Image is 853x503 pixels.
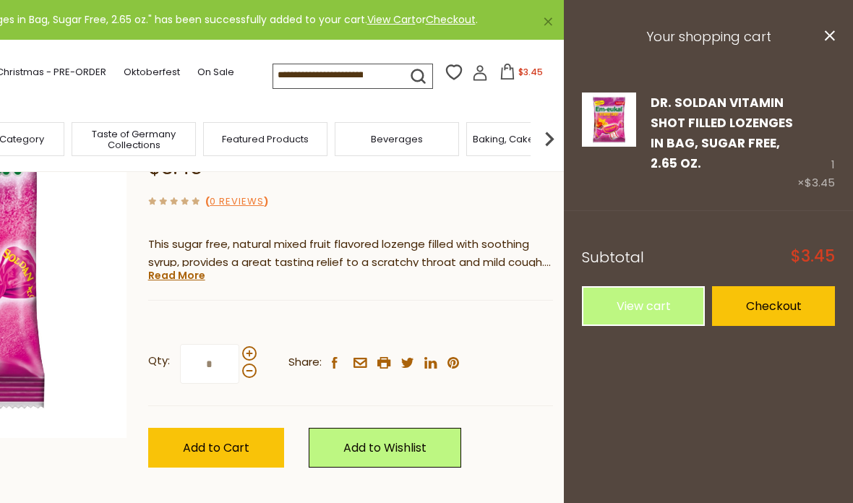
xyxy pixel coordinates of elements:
[582,247,644,267] span: Subtotal
[76,129,192,150] a: Taste of Germany Collections
[582,93,636,193] a: Dr. Soldan Vitamin Shot Filled
[197,64,234,80] a: On Sale
[518,66,543,78] span: $3.45
[205,194,268,208] span: ( )
[797,93,835,193] div: 1 ×
[124,64,180,80] a: Oktoberfest
[367,12,416,27] a: View Cart
[148,428,284,468] button: Add to Cart
[491,64,552,85] button: $3.45
[180,344,239,384] input: Qty:
[582,93,636,147] img: Dr. Soldan Vitamin Shot Filled
[651,94,793,173] a: Dr. Soldan Vitamin Shot Filled Lozenges in Bag, Sugar Free, 2.65 oz.
[544,17,552,26] a: ×
[148,268,205,283] a: Read More
[371,134,423,145] a: Beverages
[148,352,170,370] strong: Qty:
[288,353,322,371] span: Share:
[426,12,476,27] a: Checkout
[183,439,249,456] span: Add to Cart
[222,134,309,145] a: Featured Products
[712,286,835,326] a: Checkout
[309,428,461,468] a: Add to Wishlist
[791,249,835,265] span: $3.45
[148,236,553,272] p: This sugar free, natural mixed fruit flavored lozenge filled with soothing syrup, provides a grea...
[473,134,585,145] a: Baking, Cakes, Desserts
[805,175,835,190] span: $3.45
[582,286,705,326] a: View cart
[535,124,564,153] img: next arrow
[210,194,264,210] a: 0 Reviews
